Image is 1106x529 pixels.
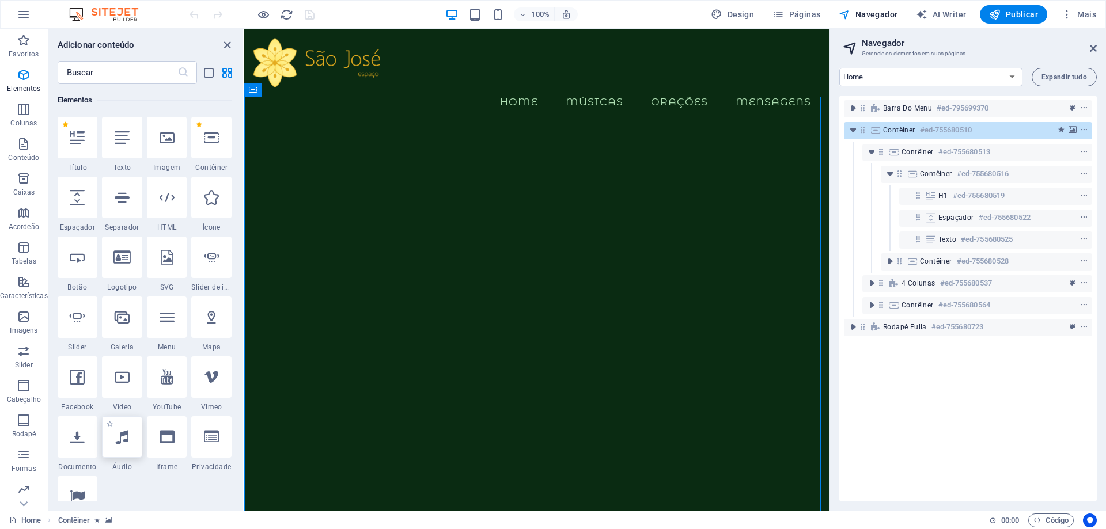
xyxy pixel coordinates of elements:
h6: 100% [531,7,550,21]
div: Contêiner [191,117,232,172]
div: Slider de imagem [191,237,232,292]
h6: #ed-755680516 [957,167,1009,181]
button: Navegador [834,5,902,24]
button: grid-view [220,66,234,79]
button: context-menu [1078,189,1090,203]
span: Contêiner [920,257,952,266]
button: list-view [202,66,215,79]
button: Usercentrics [1083,513,1097,527]
span: Expandir tudo [1041,74,1087,81]
i: Ao redimensionar, ajusta automaticamente o nível de zoom para caber no dispositivo escolhido. [561,9,571,20]
button: Publicar [980,5,1047,24]
span: SVG [147,283,187,292]
h6: #ed-755680522 [979,211,1031,224]
span: Rodapé Fulla [883,322,927,332]
div: Separador [102,177,142,232]
span: Ícone [191,223,232,232]
span: : [1009,516,1011,524]
div: Título [58,117,98,172]
button: preset [1067,101,1078,115]
button: context-menu [1078,101,1090,115]
span: Clique para selecionar. Clique duas vezes para editar [58,513,90,527]
span: Publicar [989,9,1038,20]
button: toggle-expand [865,276,878,290]
p: Acordeão [9,222,39,231]
div: Imagem [147,117,187,172]
button: context-menu [1078,145,1090,159]
span: Mapa [191,342,232,352]
button: preset [1067,320,1078,334]
div: Design (Ctrl+Alt+Y) [706,5,759,24]
button: context-menu [1078,233,1090,246]
div: Mapa [191,296,232,352]
div: YouTube [147,356,187,412]
i: O elemento contém uma animação [94,517,100,523]
div: Iframe [147,416,187,471]
button: toggle-expand [846,101,860,115]
span: Privacidade [191,462,232,471]
span: YouTube [147,402,187,412]
span: Título [58,163,98,172]
span: Contêiner [191,163,232,172]
i: Este elemento contém um plano de fundo [105,517,112,523]
span: Navegador [839,9,897,20]
div: Botão [58,237,98,292]
h6: #ed-755680519 [953,189,1005,203]
span: Design [711,9,754,20]
span: Slider de imagem [191,283,232,292]
h6: #ed-755680528 [957,254,1009,268]
p: Favoritos [9,50,39,59]
span: Remover dos favoritos [196,121,202,128]
span: Contêiner [920,169,952,178]
span: Adicionar aos favoritos [107,421,113,427]
span: Código [1033,513,1069,527]
button: toggle-expand [883,254,897,268]
h6: #ed-755680525 [961,233,1013,246]
p: Formas [12,464,36,473]
span: Separador [102,223,142,232]
button: Expandir tudo [1032,68,1097,86]
span: Logotipo [102,283,142,292]
button: background [1067,123,1078,137]
div: Slider [58,296,98,352]
img: Editor Logo [66,7,153,21]
div: Vídeo [102,356,142,412]
span: Galeria [102,342,142,352]
div: Menu [147,296,187,352]
div: Texto [102,117,142,172]
span: Remover dos favoritos [62,121,69,128]
button: context-menu [1078,276,1090,290]
button: context-menu [1078,320,1090,334]
h6: Tempo de sessão [989,513,1020,527]
span: Slider [58,342,98,352]
span: Imagem [147,163,187,172]
h3: Gerencie os elementos em suas páginas [862,48,1074,59]
h6: #ed-755680723 [931,320,983,334]
span: Botão [58,283,98,292]
p: Colunas [10,119,37,128]
span: H1 [938,191,948,200]
input: Buscar [58,61,177,84]
span: Mais [1061,9,1096,20]
span: Espaçador [938,213,974,222]
button: context-menu [1078,167,1090,181]
div: Documento [58,416,98,471]
span: Páginas [772,9,820,20]
span: HTML [147,223,187,232]
div: Espaçador [58,177,98,232]
div: Logotipo [102,237,142,292]
p: Conteúdo [8,153,39,162]
h6: #ed-755680510 [920,123,972,137]
h6: #ed-755680513 [938,145,990,159]
p: Rodapé [12,429,36,439]
span: Texto [102,163,142,172]
button: reload [279,7,293,21]
p: Slider [15,360,33,370]
h6: Elementos [58,93,232,107]
button: context-menu [1078,298,1090,312]
button: context-menu [1078,123,1090,137]
div: Áudio [102,416,142,471]
div: HTML [147,177,187,232]
button: toggle-expand [883,167,897,181]
h6: #ed-755680564 [938,298,990,312]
